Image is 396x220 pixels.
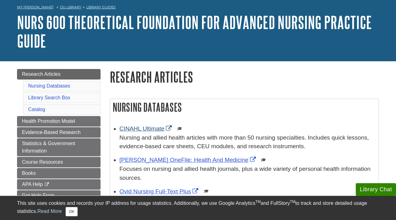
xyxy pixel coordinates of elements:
[22,141,75,153] span: Statistics & Government Information
[37,209,62,214] a: Read More
[22,159,63,165] span: Course Resources
[17,190,101,208] a: Get Help From [PERSON_NAME]
[22,71,61,77] span: Research Articles
[290,200,295,204] sup: TM
[28,83,70,88] a: Nursing Databases
[110,99,379,115] h2: Nursing Databases
[17,13,372,50] a: NURS 600 Theoretical Foundation for Advanced Nursing Practice Guide
[356,183,396,196] button: Library Chat
[255,200,260,204] sup: TM
[17,69,101,208] div: Guide Page Menu
[110,69,379,85] h1: Research Articles
[22,193,63,205] span: Get Help From [PERSON_NAME]
[17,157,101,167] a: Course Resources
[119,188,200,195] a: Link opens in new window
[17,200,379,216] div: This site uses cookies and records your IP address for usage statistics. Additionally, we use Goo...
[177,126,182,131] img: Scholarly or Peer Reviewed
[17,179,101,190] a: APA Help
[60,5,81,9] a: DU Library
[17,127,101,138] a: Evidence-Based Research
[86,5,116,9] a: Library Guides
[17,168,101,179] a: Books
[119,133,376,151] p: Nursing and allied health articles with more than 50 nursing specialties. Includes quick lessons,...
[22,119,75,124] span: Health Promotion Model
[17,3,379,13] nav: breadcrumb
[17,138,101,156] a: Statistics & Government Information
[22,170,36,176] span: Books
[22,130,80,135] span: Evidence-Based Research
[28,95,70,100] a: Library Search Box
[119,165,376,183] p: Focuses on nursing and allied health journals, plus a wide variety of personal health information...
[22,182,43,187] span: APA Help
[204,189,209,194] img: Scholarly or Peer Reviewed
[17,5,54,10] a: My [PERSON_NAME]
[119,157,257,163] a: Link opens in new window
[119,125,173,132] a: Link opens in new window
[17,116,101,127] a: Health Promotion Model
[261,157,266,162] img: Scholarly or Peer Reviewed
[17,69,101,80] a: Research Articles
[44,183,49,187] i: This link opens in a new window
[28,107,45,112] a: Catalog
[66,207,78,216] button: Close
